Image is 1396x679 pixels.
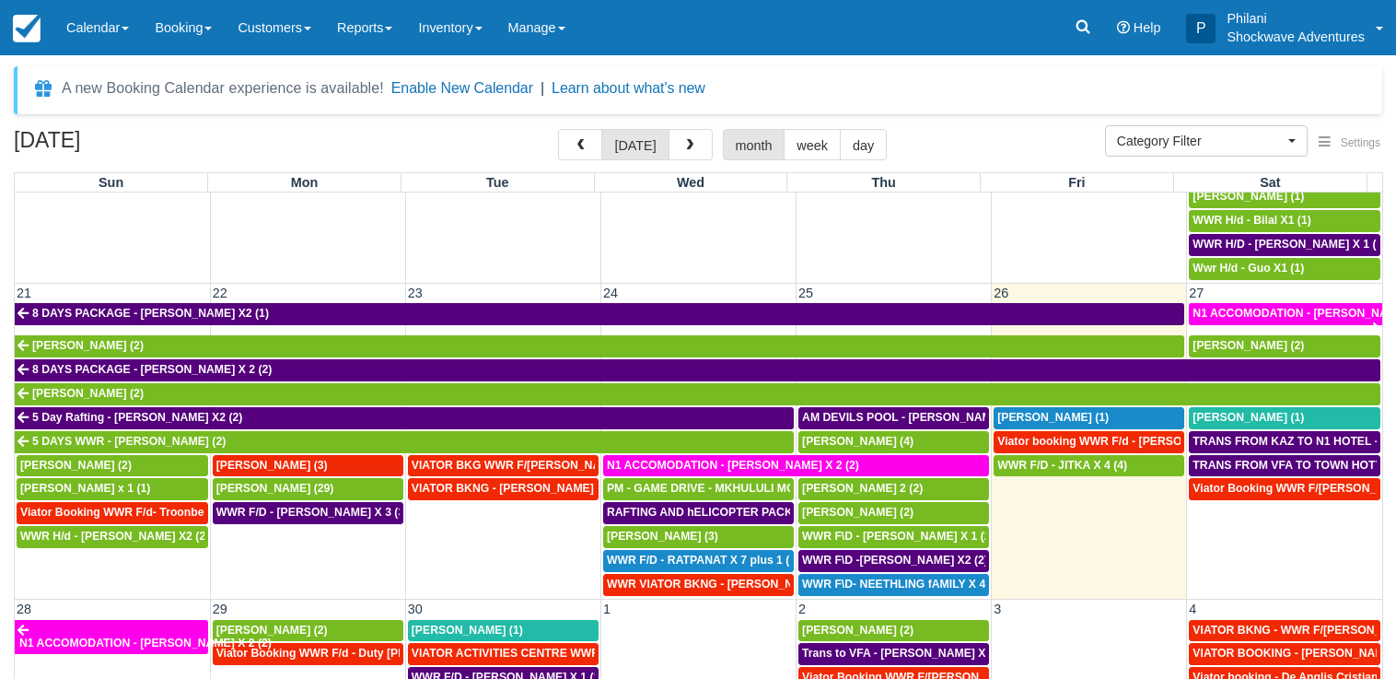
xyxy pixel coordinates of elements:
span: Viator booking WWR F/d - [PERSON_NAME] 3 (3) [997,435,1260,448]
a: 8 DAYS PACKAGE - [PERSON_NAME] X 2 (2) [15,359,1380,381]
a: WWR H/d - [PERSON_NAME] X2 (2) [17,526,208,548]
span: Sat [1260,175,1280,190]
a: WWR VIATOR BKNG - [PERSON_NAME] 2 (2) [603,574,794,596]
span: Wwr H/d - Guo X1 (1) [1192,262,1304,275]
p: Shockwave Adventures [1227,28,1365,46]
span: 22 [211,286,229,300]
a: Viator Booking WWR F/[PERSON_NAME] (2) [1189,478,1380,500]
a: PM - GAME DRIVE - MKHULULI MOYO X1 (28) [603,478,794,500]
span: Viator Booking WWR F/d- Troonbeeckx, [PERSON_NAME] 11 (9) [20,506,363,519]
a: Viator booking WWR F/d - [PERSON_NAME] 3 (3) [994,431,1184,453]
div: A new Booking Calendar experience is available! [62,77,384,100]
a: [PERSON_NAME] (2) [213,620,403,642]
span: Fri [1068,175,1085,190]
span: 8 DAYS PACKAGE - [PERSON_NAME] X 2 (2) [32,363,272,376]
button: week [784,129,841,160]
span: N1 ACCOMODATION - [PERSON_NAME] X 2 (2) [607,459,859,472]
a: [PERSON_NAME] (1) [994,407,1184,429]
a: Learn about what's new [552,80,705,96]
span: 2 [797,602,808,616]
span: N1 ACCOMODATION - [PERSON_NAME] X 2 (2) [19,637,272,650]
span: [PERSON_NAME] 2 (2) [802,482,923,495]
a: WWR H/d - Bilal X1 (1) [1189,210,1380,232]
a: [PERSON_NAME] (2) [15,335,1184,357]
span: Category Filter [1117,132,1284,150]
span: [PERSON_NAME] (2) [1192,339,1304,352]
span: WWR F\D -[PERSON_NAME] X2 (2) [802,554,988,567]
span: [PERSON_NAME] (2) [32,339,144,352]
a: [PERSON_NAME] (1) [1189,186,1380,208]
i: Help [1117,21,1130,34]
span: Help [1134,20,1161,35]
a: [PERSON_NAME] x 1 (1) [17,478,208,500]
span: 8 DAYS PACKAGE - [PERSON_NAME] X2 (1) [32,307,269,320]
span: 25 [797,286,815,300]
button: [DATE] [601,129,669,160]
a: 5 Day Rafting - [PERSON_NAME] X2 (2) [15,407,794,429]
span: Viator Booking WWR F/d - Duty [PERSON_NAME] 2 (2) [216,647,508,660]
span: [PERSON_NAME] (3) [607,530,718,543]
span: [PERSON_NAME] (2) [802,624,913,637]
a: Viator Booking WWR F/d - Duty [PERSON_NAME] 2 (2) [213,643,403,665]
span: 28 [15,602,33,616]
a: VIATOR BOOKING - [PERSON_NAME] 2 (2) [1189,643,1380,665]
button: Enable New Calendar [391,79,533,98]
span: WWR VIATOR BKNG - [PERSON_NAME] 2 (2) [607,578,848,591]
span: 24 [601,286,620,300]
a: [PERSON_NAME] (2) [1189,335,1380,357]
span: [PERSON_NAME] (2) [216,624,328,637]
a: [PERSON_NAME] (4) [798,431,989,453]
span: WWR F/D - [PERSON_NAME] X 3 (3) [216,506,409,519]
a: VIATOR ACTIVITIES CENTRE WWR - [PERSON_NAME] X 1 (1) [408,643,599,665]
span: 29 [211,602,229,616]
p: Philani [1227,9,1365,28]
button: Settings [1308,130,1391,157]
a: WWR F\D- NEETHLING fAMILY X 4 (5) [798,574,989,596]
span: 4 [1187,602,1198,616]
button: month [723,129,785,160]
span: AM DEVILS POOL - [PERSON_NAME] X 2 (2) [802,411,1040,424]
span: [PERSON_NAME] x 1 (1) [20,482,150,495]
span: [PERSON_NAME] (1) [412,624,523,637]
span: 26 [992,286,1010,300]
a: [PERSON_NAME] (3) [603,526,794,548]
span: VIATOR BKG WWR F/[PERSON_NAME] [PERSON_NAME] 2 (2) [412,459,746,472]
a: [PERSON_NAME] (2) [15,383,1380,405]
a: N1 ACCOMODATION - [PERSON_NAME] X 2 (2) [15,620,208,655]
span: [PERSON_NAME] (1) [1192,411,1304,424]
span: WWR H/d - Bilal X1 (1) [1192,214,1310,227]
span: PM - GAME DRIVE - MKHULULI MOYO X1 (28) [607,482,852,495]
span: 5 Day Rafting - [PERSON_NAME] X2 (2) [32,411,242,424]
span: WWR F/D - JITKA X 4 (4) [997,459,1127,472]
span: 1 [601,602,612,616]
a: [PERSON_NAME] (2) [798,502,989,524]
span: WWR H/D - [PERSON_NAME] X 1 (1) [1192,238,1386,251]
a: TRANS FROM VFA TO TOWN HOTYELS - [PERSON_NAME] X 2 (2) [1189,455,1380,477]
span: WWR F\D- NEETHLING fAMILY X 4 (5) [802,578,1003,591]
img: checkfront-main-nav-mini-logo.png [13,15,41,42]
span: Thu [871,175,895,190]
span: [PERSON_NAME] (4) [802,435,913,448]
a: WWR F/D - JITKA X 4 (4) [994,455,1184,477]
a: WWR F\D -[PERSON_NAME] X2 (2) [798,550,989,572]
button: Category Filter [1105,125,1308,157]
a: AM DEVILS POOL - [PERSON_NAME] X 2 (2) [798,407,989,429]
span: 30 [406,602,425,616]
span: VIATOR BKNG - [PERSON_NAME] 2 (2) [412,482,621,495]
span: 27 [1187,286,1205,300]
a: Trans to VFA - [PERSON_NAME] X 2 (2) [798,643,989,665]
a: WWR H/D - [PERSON_NAME] X 1 (1) [1189,234,1380,256]
span: 5 DAYS WWR - [PERSON_NAME] (2) [32,435,226,448]
span: Wed [677,175,704,190]
a: TRANS FROM KAZ TO N1 HOTEL -NTAYLOR [PERSON_NAME] X2 (2) [1189,431,1380,453]
span: [PERSON_NAME] (2) [20,459,132,472]
button: day [840,129,887,160]
a: 8 DAYS PACKAGE - [PERSON_NAME] X2 (1) [15,303,1184,325]
span: [PERSON_NAME] (2) [802,506,913,519]
div: P [1186,14,1216,43]
span: [PERSON_NAME] (1) [1192,190,1304,203]
a: [PERSON_NAME] (1) [1189,407,1380,429]
a: Wwr H/d - Guo X1 (1) [1189,258,1380,280]
span: 21 [15,286,33,300]
a: [PERSON_NAME] (3) [213,455,403,477]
